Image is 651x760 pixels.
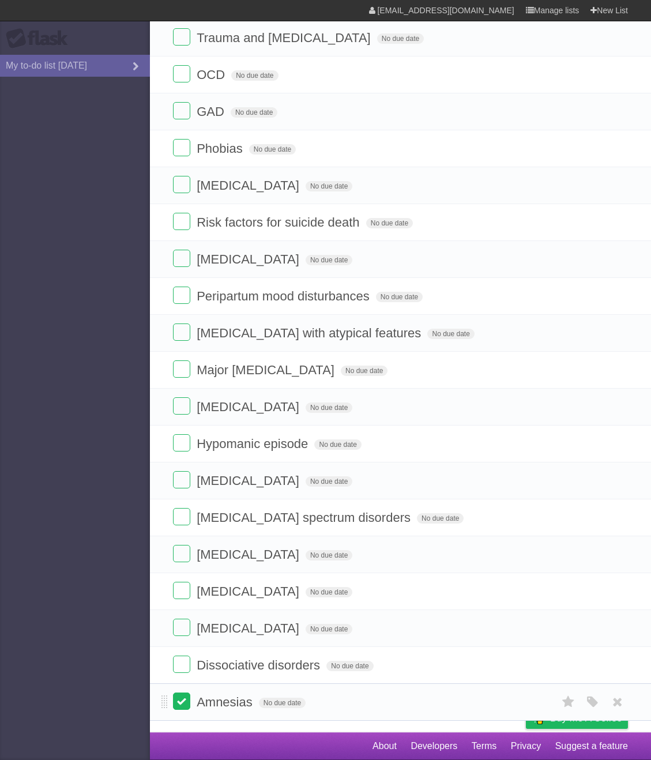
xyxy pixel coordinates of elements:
[173,139,190,156] label: Done
[197,289,372,303] span: Peripartum mood disturbances
[173,434,190,452] label: Done
[558,693,579,712] label: Star task
[197,252,302,266] span: [MEDICAL_DATA]
[197,621,302,635] span: [MEDICAL_DATA]
[173,28,190,46] label: Done
[306,587,352,597] span: No due date
[306,624,352,634] span: No due date
[173,545,190,562] label: Done
[197,658,323,672] span: Dissociative disorders
[341,366,387,376] span: No due date
[173,287,190,304] label: Done
[173,693,190,710] label: Done
[306,476,352,487] span: No due date
[173,360,190,378] label: Done
[197,695,255,709] span: Amnesias
[377,33,424,44] span: No due date
[173,213,190,230] label: Done
[173,323,190,341] label: Done
[259,698,306,708] span: No due date
[306,550,352,560] span: No due date
[197,584,302,599] span: [MEDICAL_DATA]
[472,735,497,757] a: Terms
[197,510,413,525] span: [MEDICAL_DATA] spectrum disorders
[197,437,311,451] span: Hypomanic episode
[173,471,190,488] label: Done
[306,402,352,413] span: No due date
[326,661,373,671] span: No due date
[550,708,622,728] span: Buy me a coffee
[376,292,423,302] span: No due date
[197,326,424,340] span: [MEDICAL_DATA] with atypical features
[197,363,337,377] span: Major [MEDICAL_DATA]
[197,141,246,156] span: Phobias
[173,102,190,119] label: Done
[314,439,361,450] span: No due date
[197,473,302,488] span: [MEDICAL_DATA]
[306,181,352,191] span: No due date
[6,28,75,49] div: Flask
[427,329,474,339] span: No due date
[173,619,190,636] label: Done
[197,400,302,414] span: [MEDICAL_DATA]
[197,178,302,193] span: [MEDICAL_DATA]
[173,65,190,82] label: Done
[366,218,413,228] span: No due date
[173,656,190,673] label: Done
[249,144,296,155] span: No due date
[197,104,227,119] span: GAD
[173,582,190,599] label: Done
[417,513,464,524] span: No due date
[197,215,362,229] span: Risk factors for suicide death
[173,176,190,193] label: Done
[306,255,352,265] span: No due date
[511,735,541,757] a: Privacy
[411,735,457,757] a: Developers
[372,735,397,757] a: About
[173,250,190,267] label: Done
[173,508,190,525] label: Done
[231,107,277,118] span: No due date
[197,547,302,562] span: [MEDICAL_DATA]
[197,67,228,82] span: OCD
[197,31,374,45] span: Trauma and [MEDICAL_DATA]
[231,70,278,81] span: No due date
[555,735,628,757] a: Suggest a feature
[173,397,190,415] label: Done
